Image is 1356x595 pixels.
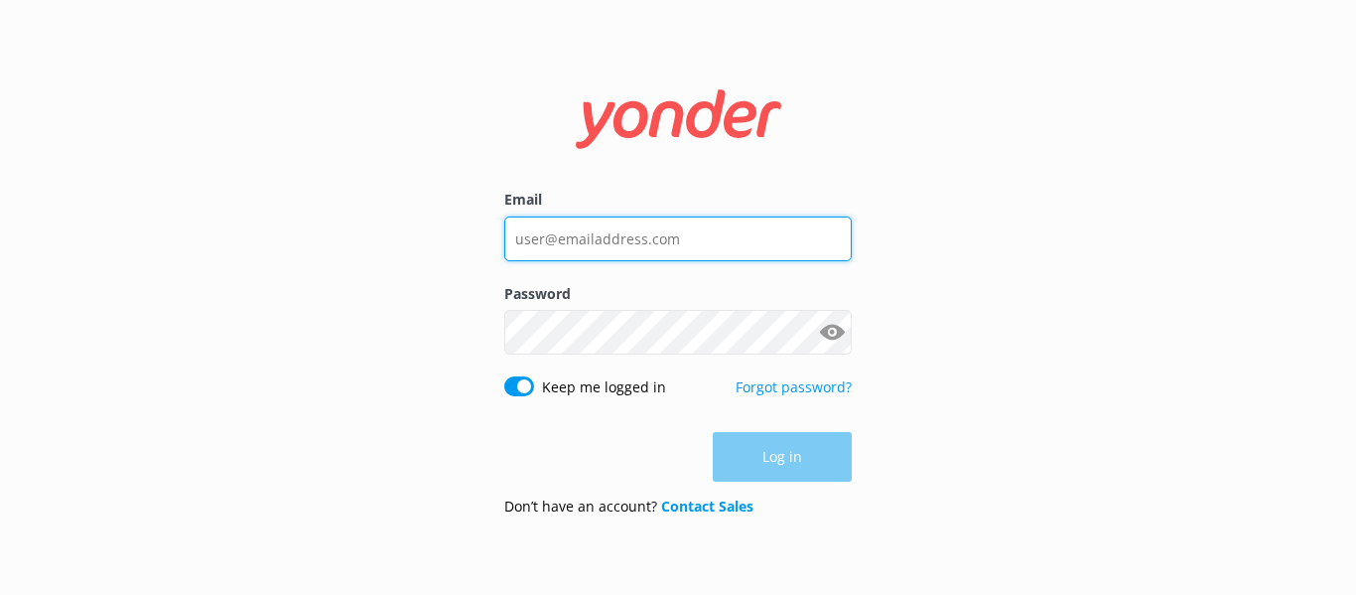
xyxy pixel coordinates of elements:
a: Forgot password? [736,377,852,396]
input: user@emailaddress.com [504,217,852,261]
a: Contact Sales [661,497,753,516]
label: Password [504,283,852,305]
button: Show password [812,313,852,353]
label: Keep me logged in [542,376,666,398]
p: Don’t have an account? [504,496,753,518]
label: Email [504,189,852,211]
